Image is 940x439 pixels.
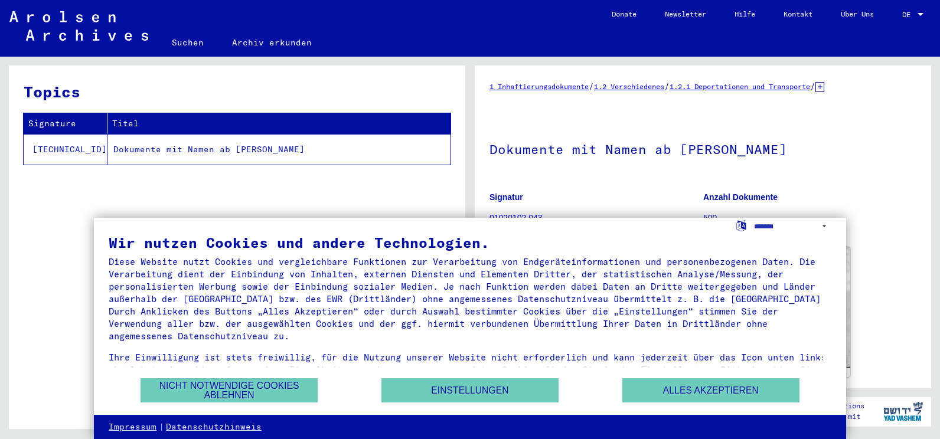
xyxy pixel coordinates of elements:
[594,82,664,91] a: 1.2 Verschiedenes
[810,81,815,91] span: /
[735,219,748,231] label: Sprache auswählen
[158,28,218,57] a: Suchen
[9,11,148,41] img: Arolsen_neg.svg
[670,82,810,91] a: 1.2.1 Deportationen und Transporte
[109,421,156,433] a: Impressum
[489,192,523,202] b: Signatur
[166,421,262,433] a: Datenschutzhinweis
[218,28,326,57] a: Archiv erkunden
[902,11,915,19] span: DE
[107,113,451,134] th: Titel
[703,192,778,202] b: Anzahl Dokumente
[24,113,107,134] th: Signature
[589,81,594,91] span: /
[489,82,589,91] a: 1 Inhaftierungsdokumente
[109,351,831,388] div: Ihre Einwilligung ist stets freiwillig, für die Nutzung unserer Website nicht erforderlich und ka...
[381,378,559,402] button: Einstellungen
[664,81,670,91] span: /
[24,134,107,165] td: [TECHNICAL_ID]
[141,378,318,402] button: Nicht notwendige Cookies ablehnen
[703,212,916,224] p: 500
[489,122,916,174] h1: Dokumente mit Namen ab [PERSON_NAME]
[109,235,831,250] div: Wir nutzen Cookies und andere Technologien.
[109,255,831,342] div: Diese Website nutzt Cookies und vergleichbare Funktionen zur Verarbeitung von Endgeräteinformatio...
[489,213,543,222] a: 01020102 043
[754,218,831,235] select: Sprache auswählen
[881,397,925,426] img: yv_logo.png
[622,378,799,402] button: Alles akzeptieren
[24,80,450,103] h3: Topics
[107,134,451,165] td: Dokumente mit Namen ab [PERSON_NAME]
